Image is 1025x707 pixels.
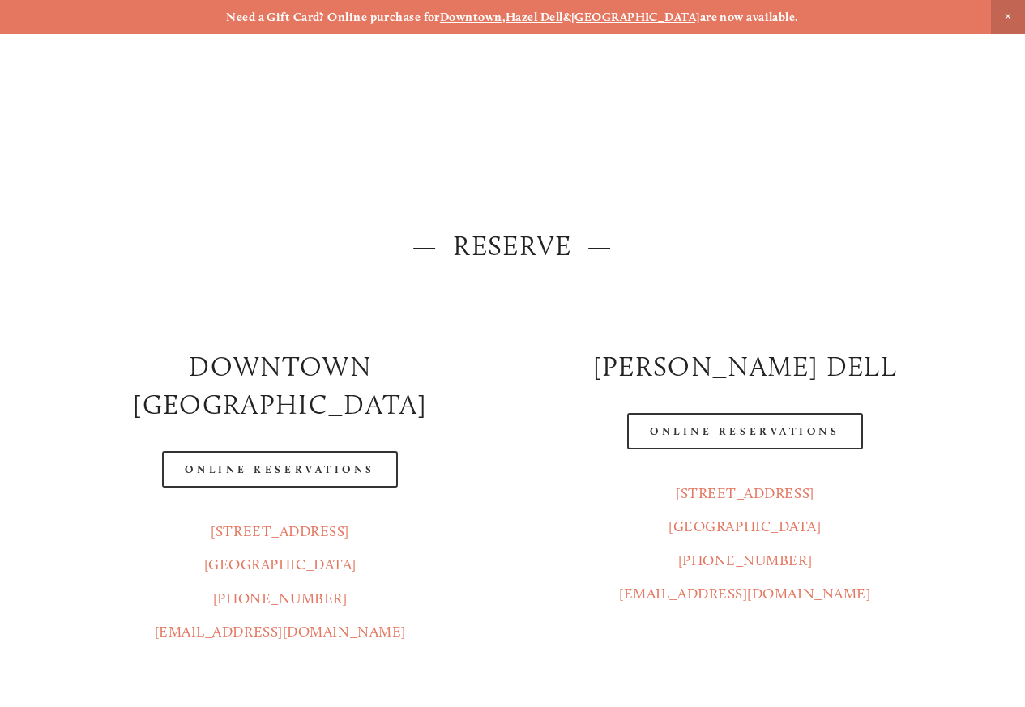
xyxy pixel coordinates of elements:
h2: [PERSON_NAME] DELL [527,347,964,385]
a: Online Reservations [627,413,862,449]
a: [EMAIL_ADDRESS][DOMAIN_NAME] [155,623,406,641]
a: [PHONE_NUMBER] [213,590,348,607]
a: Hazel Dell [506,10,563,24]
a: [STREET_ADDRESS] [676,484,814,502]
h2: Downtown [GEOGRAPHIC_DATA] [62,347,499,424]
a: [GEOGRAPHIC_DATA] [571,10,700,24]
a: Online Reservations [162,451,397,488]
a: Downtown [440,10,502,24]
strong: Need a Gift Card? Online purchase for [226,10,440,24]
strong: & [563,10,571,24]
a: [PHONE_NUMBER] [678,552,813,569]
a: [GEOGRAPHIC_DATA] [668,517,821,535]
a: [GEOGRAPHIC_DATA] [204,556,357,573]
a: [EMAIL_ADDRESS][DOMAIN_NAME] [619,585,870,603]
strong: are now available. [700,10,799,24]
h2: — Reserve — [62,227,963,265]
strong: , [502,10,506,24]
a: [STREET_ADDRESS] [211,522,349,540]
